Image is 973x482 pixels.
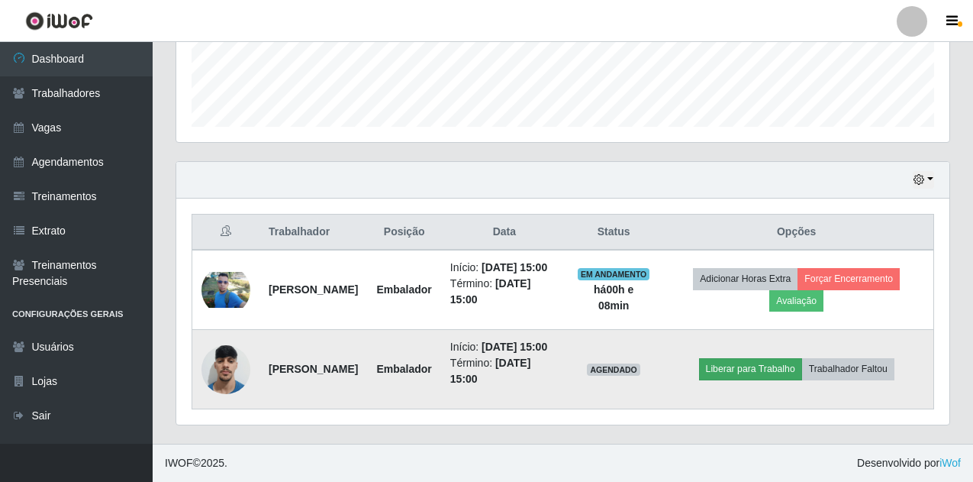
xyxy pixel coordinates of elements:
[376,363,431,375] strong: Embalador
[269,363,358,375] strong: [PERSON_NAME]
[441,215,568,251] th: Data
[568,215,659,251] th: Status
[769,290,823,312] button: Avaliação
[450,355,559,387] li: Término:
[25,11,93,31] img: CoreUI Logo
[376,283,431,296] strong: Embalador
[578,268,650,280] span: EM ANDAMENTO
[259,215,367,251] th: Trabalhador
[269,283,358,296] strong: [PERSON_NAME]
[450,276,559,308] li: Término:
[857,455,961,471] span: Desenvolvido por
[693,268,797,290] button: Adicionar Horas Extra
[659,215,933,251] th: Opções
[201,337,250,402] img: 1755788911254.jpeg
[587,364,640,376] span: AGENDADO
[482,341,547,353] time: [DATE] 15:00
[367,215,440,251] th: Posição
[165,455,227,471] span: © 2025 .
[201,272,250,309] img: 1742358454044.jpeg
[594,283,633,312] strong: há 00 h e 08 min
[450,260,559,276] li: Início:
[165,457,193,469] span: IWOF
[939,457,961,469] a: iWof
[797,268,900,290] button: Forçar Encerramento
[802,358,894,380] button: Trabalhador Faltou
[699,358,802,380] button: Liberar para Trabalho
[450,339,559,355] li: Início:
[482,261,547,273] time: [DATE] 15:00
